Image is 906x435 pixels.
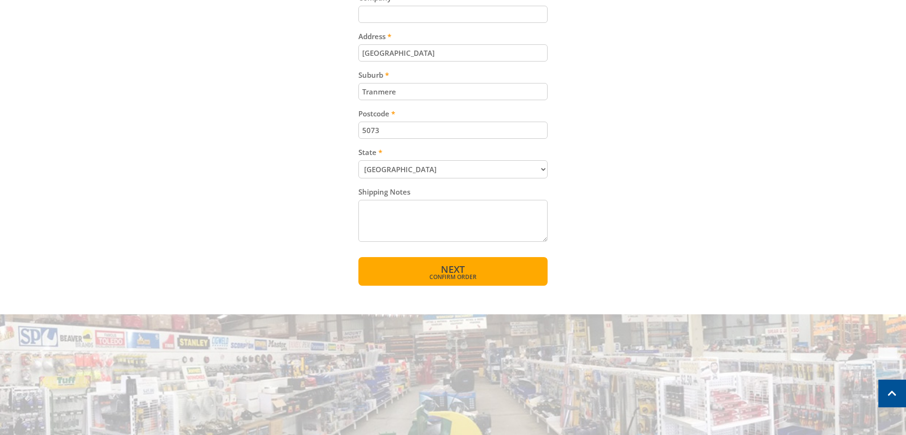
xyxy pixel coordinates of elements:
[358,44,548,62] input: Please enter your address.
[358,83,548,100] input: Please enter your suburb.
[358,31,548,42] label: Address
[379,274,527,280] span: Confirm order
[358,160,548,178] select: Please select your state.
[358,122,548,139] input: Please enter your postcode.
[441,263,465,276] span: Next
[358,108,548,119] label: Postcode
[358,146,548,158] label: State
[358,186,548,197] label: Shipping Notes
[358,257,548,286] button: Next Confirm order
[358,69,548,81] label: Suburb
